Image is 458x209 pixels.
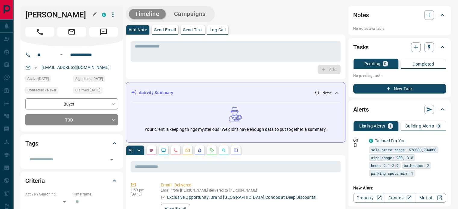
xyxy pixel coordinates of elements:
div: Buyer [25,98,118,109]
svg: Calls [173,148,178,153]
p: Email from [PERSON_NAME] delivered to [PERSON_NAME] [161,188,338,192]
p: Exclusive Opportunity: Brand [GEOGRAPHIC_DATA] Condos at Deep Discounts! [167,194,316,201]
p: Off [353,138,365,143]
span: beds: 2.1-2.9 [371,162,398,168]
p: Send Email [154,28,176,32]
span: Claimed [DATE] [75,87,100,93]
a: Condos [384,193,415,203]
button: Open [107,155,116,164]
div: TBD [25,114,118,125]
span: Active [DATE] [27,76,49,82]
p: Log Call [210,28,226,32]
svg: Opportunities [221,148,226,153]
p: 1:59 pm [131,188,152,192]
button: Campaigns [168,9,212,19]
p: Pending [364,62,380,66]
p: [DATE] [131,192,152,196]
svg: Emails [185,148,190,153]
a: [EMAIL_ADDRESS][DOMAIN_NAME] [42,65,110,70]
p: Actively Searching: [25,192,70,197]
p: Activity Summary [139,90,173,96]
p: 0 [384,62,386,66]
span: Signed up [DATE] [75,76,103,82]
button: New Task [353,84,446,94]
svg: Agent Actions [233,148,238,153]
span: bathrooms: 2 [404,162,429,168]
p: Email - Delivered [161,182,338,188]
p: Your client is keeping things mysterious! We didn't have enough data to put together a summary. [145,126,326,133]
p: 1 [389,124,391,128]
a: Tailored For You [375,138,406,143]
h2: Tasks [353,42,369,52]
button: Open [58,51,65,58]
p: New Alert: [353,185,446,191]
div: Tue Dec 26 2023 [73,75,118,84]
svg: Requests [209,148,214,153]
svg: Lead Browsing Activity [161,148,166,153]
div: condos.ca [102,13,106,17]
div: Notes [353,8,446,22]
p: Listing Alerts [359,124,385,128]
div: Tasks [353,40,446,54]
div: condos.ca [369,139,373,143]
p: Building Alerts [405,124,434,128]
h2: Criteria [25,176,45,186]
svg: Notes [149,148,154,153]
div: Fri Dec 29 2023 [73,87,118,95]
div: Activity Summary- Never [131,87,340,98]
span: Contacted - Never [27,87,56,93]
svg: Listing Alerts [197,148,202,153]
span: sale price range: 576000,704000 [371,147,436,153]
a: Mr.Loft [415,193,446,203]
h2: Alerts [353,105,369,114]
h2: Notes [353,10,369,20]
p: All [129,148,133,152]
div: Alerts [353,102,446,117]
p: 0 [438,124,440,128]
svg: Email Verified [33,66,37,70]
a: Property [353,193,384,203]
span: Email [57,27,86,37]
div: Tue Dec 26 2023 [25,75,70,84]
p: Completed [413,62,434,66]
span: Message [89,27,118,37]
span: parking spots min: 1 [371,170,413,176]
svg: Push Notification Only [353,143,357,147]
p: No notes available [353,26,446,31]
span: Call [25,27,54,37]
h1: [PERSON_NAME] [25,10,93,20]
p: Send Text [183,28,202,32]
p: Add Note [129,28,147,32]
p: Timeframe: [73,192,118,197]
p: No pending tasks [353,71,446,80]
div: Tags [25,136,118,151]
p: - Never [320,90,332,96]
button: Timeline [129,9,166,19]
div: Criteria [25,174,118,188]
h2: Tags [25,139,38,148]
span: size range: 900,1318 [371,155,413,161]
